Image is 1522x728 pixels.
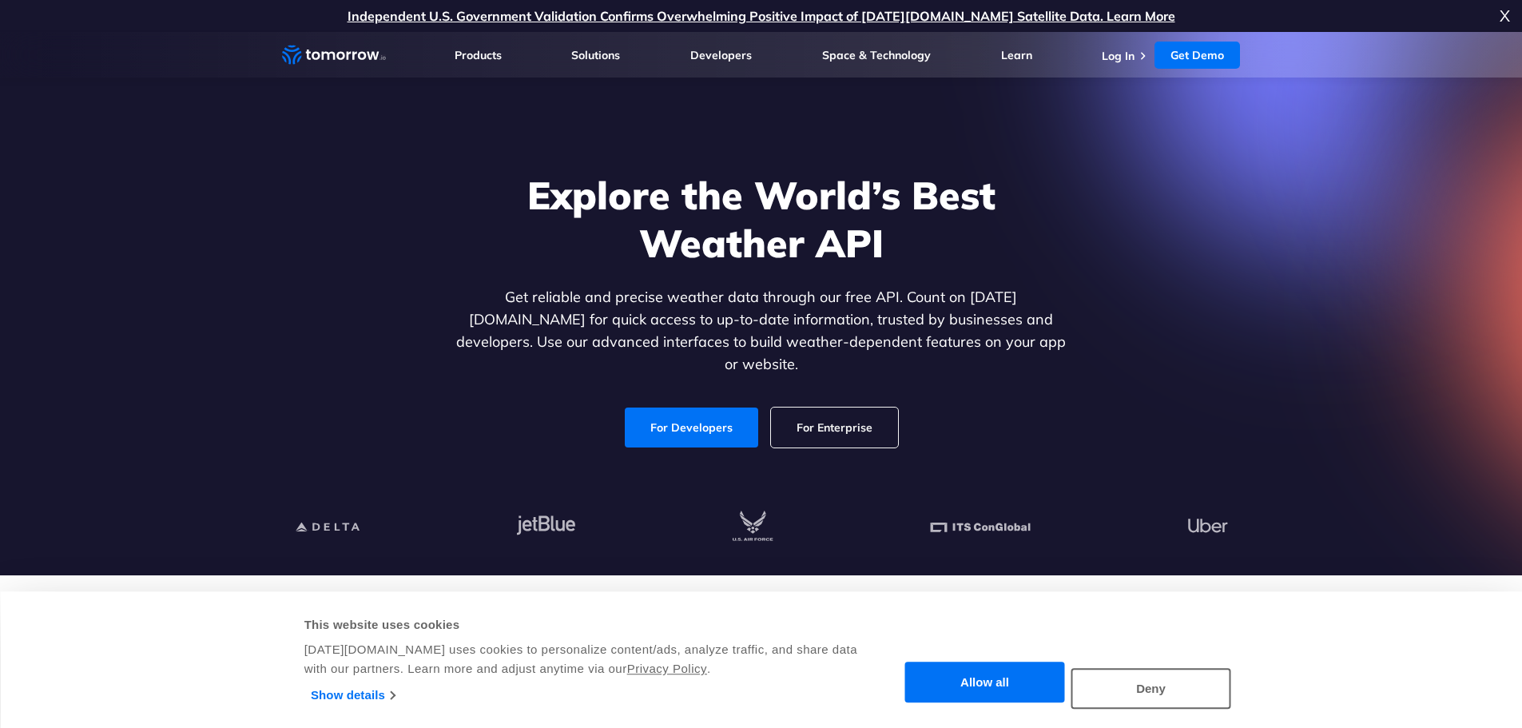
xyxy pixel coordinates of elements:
a: Space & Technology [822,48,931,62]
button: Allow all [905,662,1065,703]
a: For Enterprise [771,408,898,448]
a: Home link [282,43,386,67]
div: [DATE][DOMAIN_NAME] uses cookies to personalize content/ads, analyze traffic, and share data with... [304,640,860,678]
a: Privacy Policy [627,662,707,675]
a: Show details [311,683,395,707]
h1: Explore the World’s Best Weather API [453,171,1070,267]
a: Log In [1102,49,1135,63]
button: Deny [1071,668,1231,709]
a: Developers [690,48,752,62]
a: Solutions [571,48,620,62]
a: Learn [1001,48,1032,62]
div: This website uses cookies [304,615,860,635]
a: Get Demo [1154,42,1240,69]
a: Products [455,48,502,62]
p: Get reliable and precise weather data through our free API. Count on [DATE][DOMAIN_NAME] for quic... [453,286,1070,376]
a: Independent U.S. Government Validation Confirms Overwhelming Positive Impact of [DATE][DOMAIN_NAM... [348,8,1175,24]
a: For Developers [625,408,758,448]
